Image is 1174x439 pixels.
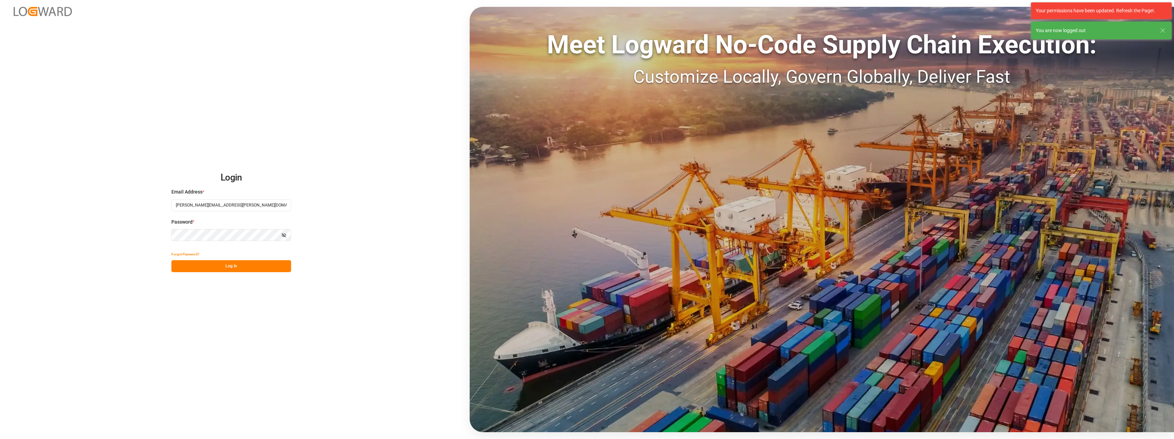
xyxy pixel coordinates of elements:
div: You are now logged out [1036,27,1153,34]
input: Enter your email [171,199,291,211]
div: Your permissions have been updated. Refresh the Page!. [1036,7,1162,14]
span: Email Address [171,188,203,196]
button: Log In [171,260,291,272]
h2: Login [171,167,291,189]
div: Customize Locally, Govern Globally, Deliver Fast [470,64,1174,90]
span: Password [171,218,193,226]
div: Meet Logward No-Code Supply Chain Execution: [470,26,1174,64]
button: Forgot Password? [171,248,199,260]
img: Logward_new_orange.png [14,7,72,16]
